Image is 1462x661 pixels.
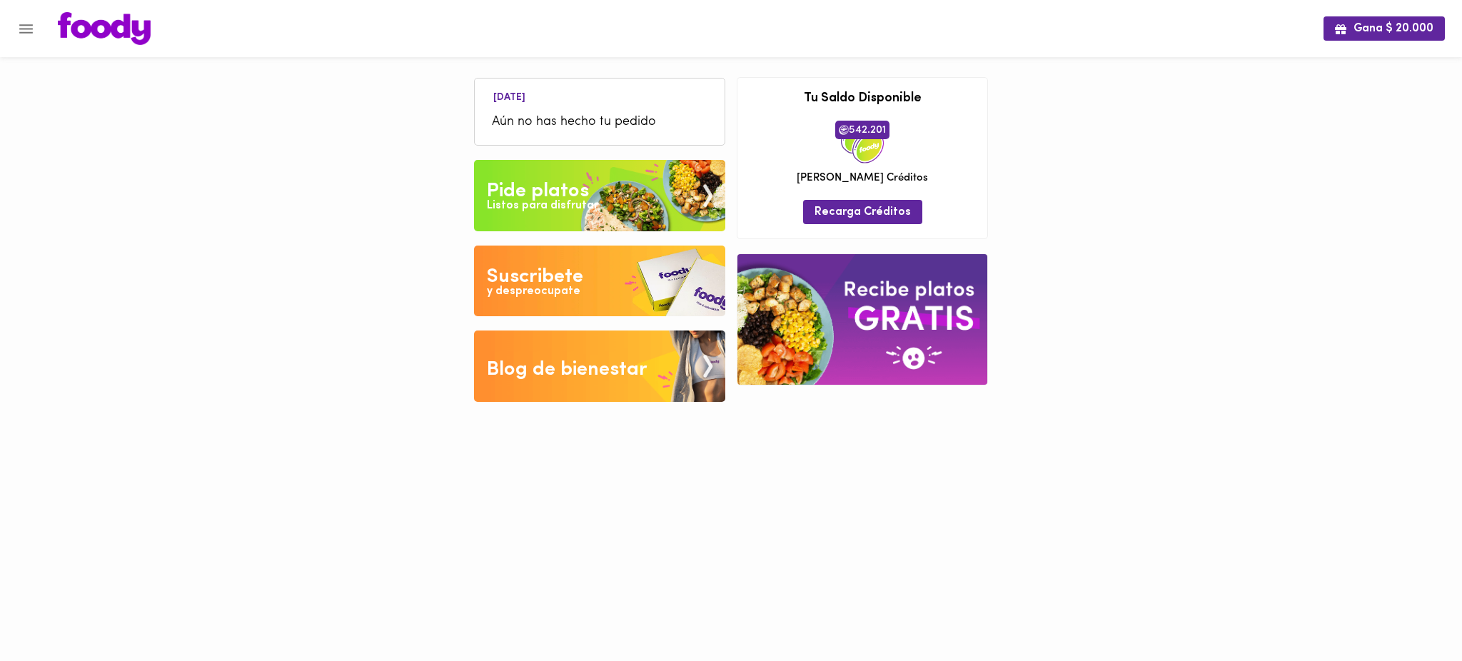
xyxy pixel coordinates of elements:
img: foody-creditos.png [839,125,849,135]
img: logo.png [58,12,151,45]
img: Disfruta bajar de peso [474,246,725,317]
span: Aún no has hecho tu pedido [492,113,707,132]
span: Recarga Créditos [815,206,911,219]
h3: Tu Saldo Disponible [748,92,977,106]
span: [PERSON_NAME] Créditos [797,171,928,186]
li: [DATE] [482,89,537,103]
img: Blog de bienestar [474,330,725,402]
div: Blog de bienestar [487,355,647,384]
img: referral-banner.png [737,254,987,385]
div: y despreocupate [487,283,580,300]
div: Listos para disfrutar [487,198,598,214]
button: Menu [9,11,44,46]
button: Gana $ 20.000 [1324,16,1445,40]
iframe: Messagebird Livechat Widget [1379,578,1448,647]
span: 542.201 [835,121,889,139]
img: Pide un Platos [474,160,725,231]
button: Recarga Créditos [803,200,922,223]
div: Pide platos [487,177,589,206]
img: credits-package.png [841,121,884,163]
div: Suscribete [487,263,583,291]
span: Gana $ 20.000 [1335,22,1433,36]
